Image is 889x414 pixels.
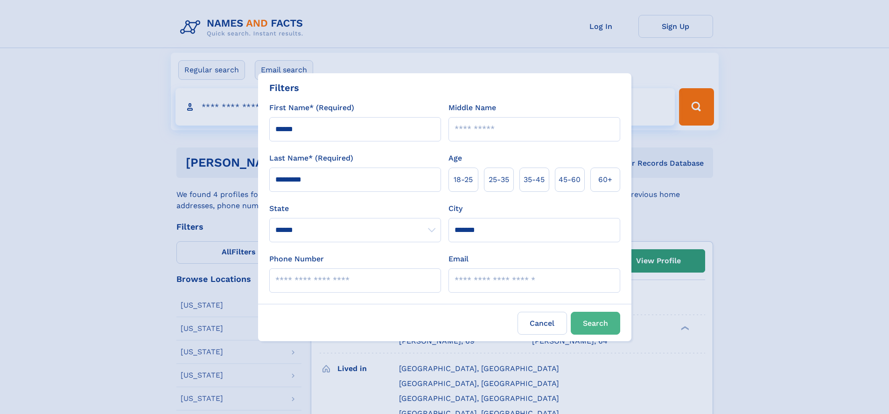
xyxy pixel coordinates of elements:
button: Search [571,312,620,335]
span: 45‑60 [559,174,581,185]
label: Middle Name [448,102,496,113]
label: Last Name* (Required) [269,153,353,164]
label: Phone Number [269,253,324,265]
label: Cancel [518,312,567,335]
span: 60+ [598,174,612,185]
span: 35‑45 [524,174,545,185]
label: City [448,203,462,214]
span: 25‑35 [489,174,509,185]
label: First Name* (Required) [269,102,354,113]
label: Email [448,253,469,265]
span: 18‑25 [454,174,473,185]
div: Filters [269,81,299,95]
label: State [269,203,441,214]
label: Age [448,153,462,164]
